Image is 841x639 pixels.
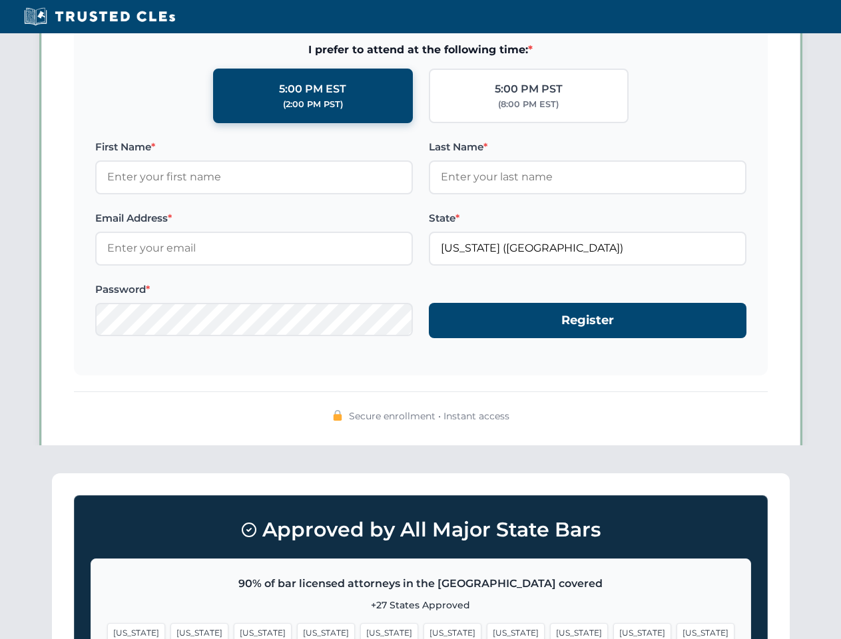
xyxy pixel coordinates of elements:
[95,41,746,59] span: I prefer to attend at the following time:
[332,410,343,421] img: 🔒
[107,575,734,592] p: 90% of bar licensed attorneys in the [GEOGRAPHIC_DATA] covered
[495,81,563,98] div: 5:00 PM PST
[429,139,746,155] label: Last Name
[20,7,179,27] img: Trusted CLEs
[429,160,746,194] input: Enter your last name
[279,81,346,98] div: 5:00 PM EST
[95,210,413,226] label: Email Address
[498,98,559,111] div: (8:00 PM EST)
[95,232,413,265] input: Enter your email
[95,160,413,194] input: Enter your first name
[95,282,413,298] label: Password
[283,98,343,111] div: (2:00 PM PST)
[349,409,509,423] span: Secure enrollment • Instant access
[429,303,746,338] button: Register
[107,598,734,612] p: +27 States Approved
[429,210,746,226] label: State
[91,512,751,548] h3: Approved by All Major State Bars
[429,232,746,265] input: Florida (FL)
[95,139,413,155] label: First Name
